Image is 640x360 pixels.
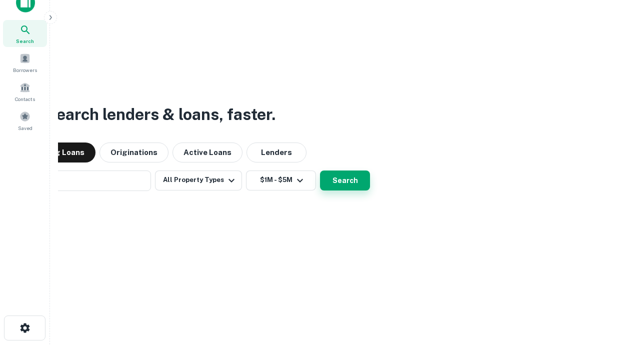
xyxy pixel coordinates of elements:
[3,20,47,47] a: Search
[320,170,370,190] button: Search
[99,142,168,162] button: Originations
[45,102,275,126] h3: Search lenders & loans, faster.
[246,142,306,162] button: Lenders
[3,107,47,134] a: Saved
[16,37,34,45] span: Search
[172,142,242,162] button: Active Loans
[155,170,242,190] button: All Property Types
[246,170,316,190] button: $1M - $5M
[15,95,35,103] span: Contacts
[3,49,47,76] a: Borrowers
[3,78,47,105] a: Contacts
[13,66,37,74] span: Borrowers
[18,124,32,132] span: Saved
[590,280,640,328] iframe: Chat Widget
